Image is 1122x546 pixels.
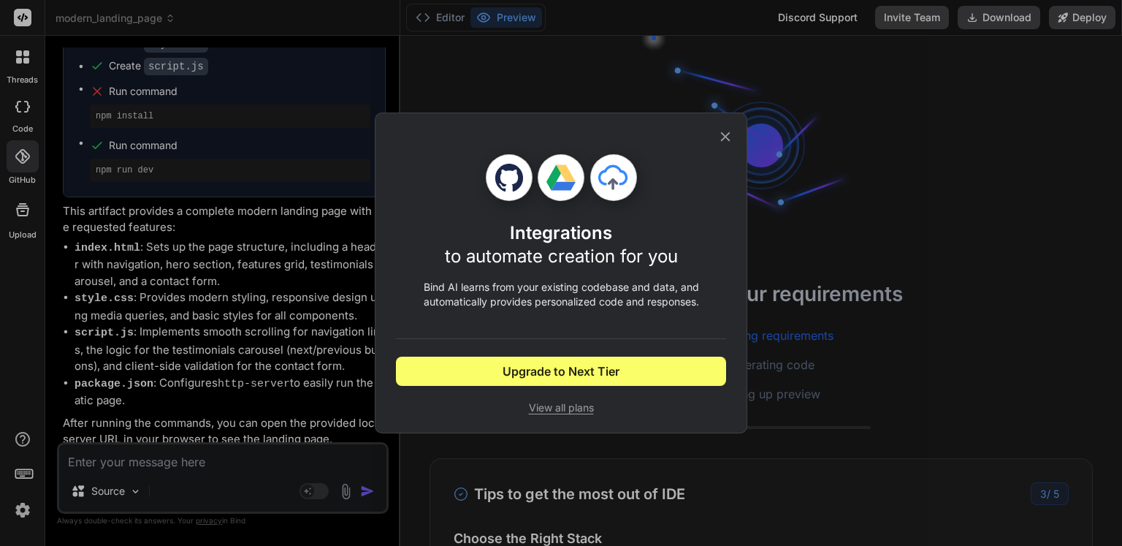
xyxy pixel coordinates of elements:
[503,363,619,380] span: Upgrade to Next Tier
[396,357,726,386] button: Upgrade to Next Tier
[396,401,726,415] span: View all plans
[445,246,678,267] span: to automate creation for you
[445,221,678,268] h1: Integrations
[396,280,726,309] p: Bind AI learns from your existing codebase and data, and automatically provides personalized code...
